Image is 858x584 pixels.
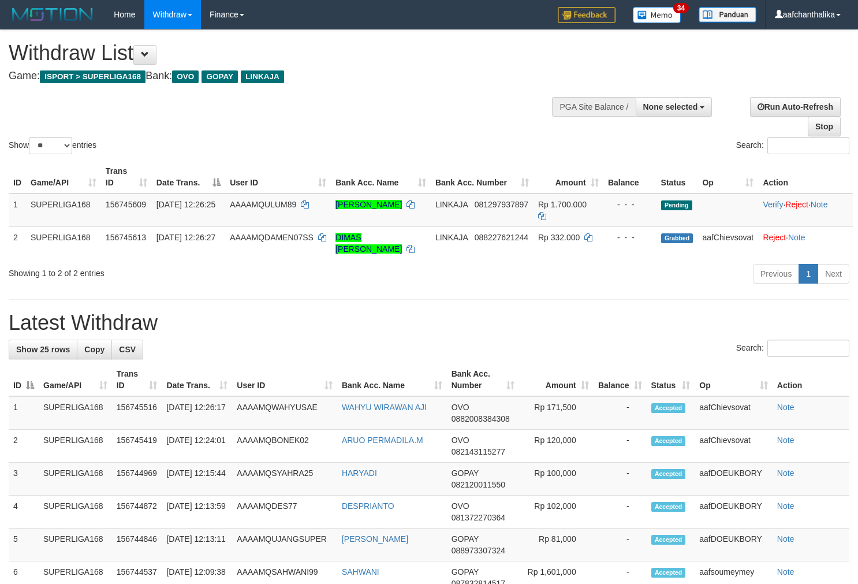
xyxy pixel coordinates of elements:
[111,340,143,359] a: CSV
[697,161,758,194] th: Op: activate to sort column ascending
[39,430,112,463] td: SUPERLIGA168
[777,403,794,412] a: Note
[777,501,794,511] a: Note
[447,363,519,396] th: Bank Acc. Number: activate to sort column ascending
[594,363,647,396] th: Balance: activate to sort column ascending
[736,137,849,154] label: Search:
[172,70,199,83] span: OVO
[112,463,162,496] td: 156744969
[603,161,656,194] th: Balance
[40,70,146,83] span: ISPORT > SUPERLIGA168
[101,161,152,194] th: Trans ID: activate to sort column ascending
[777,468,794,478] a: Note
[337,363,447,396] th: Bank Acc. Name: activate to sort column ascending
[519,430,594,463] td: Rp 120,000
[758,161,853,194] th: Action
[9,194,26,227] td: 1
[112,396,162,430] td: 156745516
[538,200,587,209] span: Rp 1.700.000
[452,534,479,544] span: GOPAY
[452,403,469,412] span: OVO
[753,264,799,284] a: Previous
[9,137,96,154] label: Show entries
[736,340,849,357] label: Search:
[647,363,695,396] th: Status: activate to sort column ascending
[661,233,693,243] span: Grabbed
[538,233,580,242] span: Rp 332.000
[16,345,70,354] span: Show 25 rows
[695,463,773,496] td: aafDOEUKBORY
[241,70,284,83] span: LINKAJA
[162,496,232,529] td: [DATE] 12:13:59
[162,463,232,496] td: [DATE] 12:15:44
[758,194,853,227] td: · ·
[9,311,849,334] h1: Latest Withdraw
[558,7,615,23] img: Feedback.jpg
[552,97,635,117] div: PGA Site Balance /
[9,161,26,194] th: ID
[232,430,337,463] td: AAAAMQBONEK02
[232,529,337,561] td: AAAAMQUJANGSUPER
[643,102,698,111] span: None selected
[335,233,402,254] a: DIMAS [PERSON_NAME]
[26,226,101,259] td: SUPERLIGA168
[695,496,773,529] td: aafDOEUKBORY
[162,396,232,430] td: [DATE] 12:26:17
[9,70,561,82] h4: Game: Bank:
[519,529,594,561] td: Rp 81,000
[651,403,686,413] span: Accepted
[39,529,112,561] td: SUPERLIGA168
[452,436,469,445] span: OVO
[202,70,238,83] span: GOPAY
[651,436,686,446] span: Accepted
[39,463,112,496] td: SUPERLIGA168
[695,529,773,561] td: aafDOEUKBORY
[452,567,479,576] span: GOPAY
[342,468,377,478] a: HARYADI
[452,546,505,555] span: Copy 088973307324 to clipboard
[106,200,146,209] span: 156745609
[811,200,828,209] a: Note
[594,430,647,463] td: -
[9,529,39,561] td: 5
[697,226,758,259] td: aafChievsovat
[342,436,423,445] a: ARUO PERMADILA.M
[342,534,408,544] a: [PERSON_NAME]
[699,7,756,23] img: panduan.png
[152,161,225,194] th: Date Trans.: activate to sort column descending
[9,496,39,529] td: 4
[232,463,337,496] td: AAAAMQSYAHRA25
[808,117,841,136] a: Stop
[335,200,402,209] a: [PERSON_NAME]
[636,97,712,117] button: None selected
[594,529,647,561] td: -
[608,199,652,210] div: - - -
[452,501,469,511] span: OVO
[162,363,232,396] th: Date Trans.: activate to sort column ascending
[435,233,468,242] span: LINKAJA
[695,363,773,396] th: Op: activate to sort column ascending
[651,469,686,479] span: Accepted
[342,567,379,576] a: SAHWANI
[112,496,162,529] td: 156744872
[799,264,818,284] a: 1
[767,137,849,154] input: Search:
[9,396,39,430] td: 1
[39,396,112,430] td: SUPERLIGA168
[84,345,105,354] span: Copy
[695,430,773,463] td: aafChievsovat
[475,233,528,242] span: Copy 088227621244 to clipboard
[112,430,162,463] td: 156745419
[39,496,112,529] td: SUPERLIGA168
[26,194,101,227] td: SUPERLIGA168
[777,567,794,576] a: Note
[156,233,215,242] span: [DATE] 12:26:27
[9,263,349,279] div: Showing 1 to 2 of 2 entries
[777,436,794,445] a: Note
[475,200,528,209] span: Copy 081297937897 to clipboard
[763,233,786,242] a: Reject
[519,463,594,496] td: Rp 100,000
[785,200,808,209] a: Reject
[695,396,773,430] td: aafChievsovat
[9,463,39,496] td: 3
